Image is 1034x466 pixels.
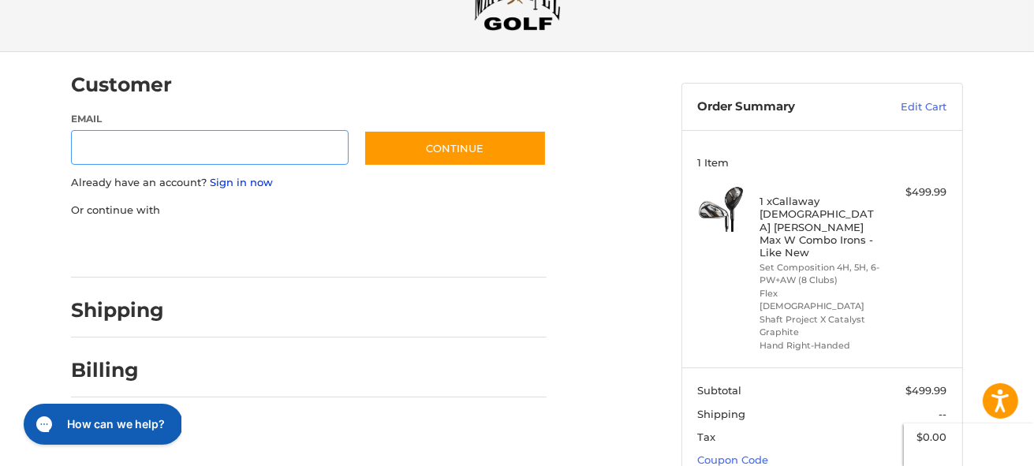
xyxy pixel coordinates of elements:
[760,261,881,287] li: Set Composition 4H, 5H, 6-PW+AW (8 Clubs)
[698,453,769,466] a: Coupon Code
[200,233,318,262] iframe: PayPal-paylater
[16,398,181,450] iframe: Gorgias live chat messenger
[904,423,1034,466] iframe: Google Customer Reviews
[760,195,881,259] h4: 1 x Callaway [DEMOGRAPHIC_DATA] [PERSON_NAME] Max W Combo Irons - Like New
[8,6,167,47] button: Open gorgias live chat
[334,233,452,262] iframe: PayPal-venmo
[71,298,164,322] h2: Shipping
[698,156,947,169] h3: 1 Item
[51,18,149,34] h1: How can we help?
[71,203,547,218] p: Or continue with
[868,99,947,115] a: Edit Cart
[66,233,185,262] iframe: PayPal-paypal
[71,358,163,382] h2: Billing
[760,287,881,313] li: Flex [DEMOGRAPHIC_DATA]
[210,176,273,188] a: Sign in now
[71,112,349,126] label: Email
[939,408,947,420] span: --
[760,339,881,352] li: Hand Right-Handed
[906,384,947,397] span: $499.99
[698,99,868,115] h3: Order Summary
[698,408,746,420] span: Shipping
[885,185,947,200] div: $499.99
[698,384,742,397] span: Subtotal
[71,175,547,191] p: Already have an account?
[364,130,547,166] button: Continue
[698,431,716,443] span: Tax
[760,313,881,339] li: Shaft Project X Catalyst Graphite
[71,73,172,97] h2: Customer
